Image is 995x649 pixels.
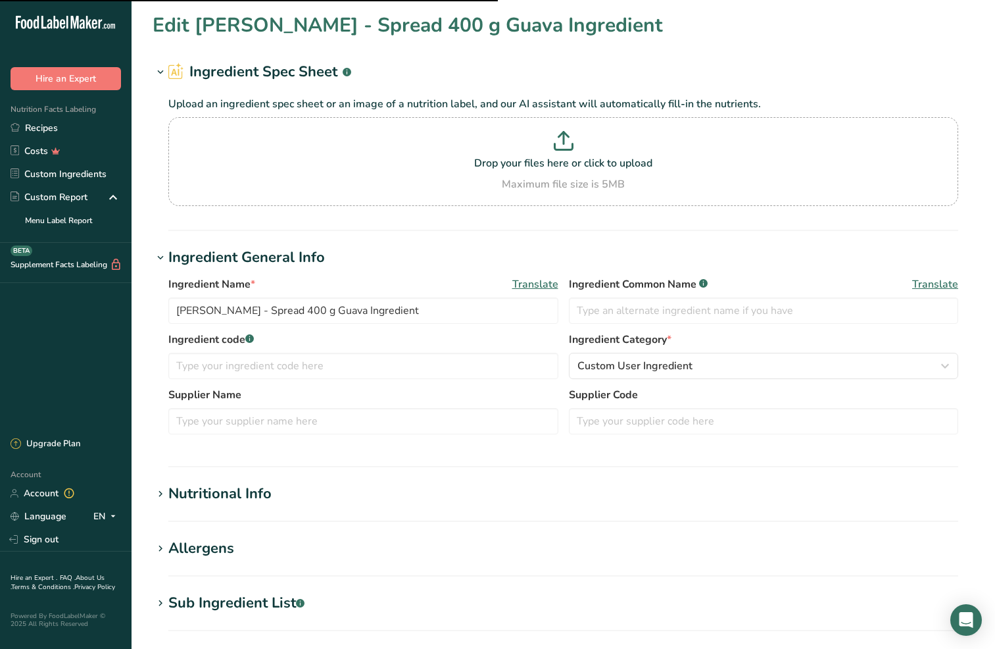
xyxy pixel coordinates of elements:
[60,573,76,583] a: FAQ .
[11,67,121,90] button: Hire an Expert
[168,408,558,434] input: Type your supplier name here
[577,358,692,374] span: Custom User Ingredient
[11,573,57,583] a: Hire an Expert .
[11,246,32,256] div: BETA
[74,583,115,592] a: Privacy Policy
[168,276,255,292] span: Ingredient Name
[168,353,558,379] input: Type your ingredient code here
[168,538,234,559] div: Allergens
[153,11,663,40] h1: Edit [PERSON_NAME] - Spread 400 g Guava Ingredient
[168,298,558,324] input: Type your ingredient name here
[168,483,272,505] div: Nutritional Info
[11,190,87,204] div: Custom Report
[569,298,959,324] input: Type an alternate ingredient name if you have
[569,353,959,379] button: Custom User Ingredient
[172,176,955,192] div: Maximum file size is 5MB
[569,408,959,434] input: Type your supplier code here
[950,604,982,636] div: Open Intercom Messenger
[168,332,558,348] label: Ingredient code
[168,61,351,83] h2: Ingredient Spec Sheet
[11,583,74,592] a: Terms & Conditions .
[11,612,121,628] div: Powered By FoodLabelMaker © 2025 All Rights Reserved
[11,438,80,451] div: Upgrade Plan
[512,276,558,292] span: Translate
[912,276,958,292] span: Translate
[172,155,955,171] p: Drop your files here or click to upload
[168,592,304,614] div: Sub Ingredient List
[168,387,558,403] label: Supplier Name
[168,247,325,269] div: Ingredient General Info
[569,387,959,403] label: Supplier Code
[168,96,958,112] p: Upload an ingredient spec sheet or an image of a nutrition label, and our AI assistant will autom...
[11,505,66,528] a: Language
[569,276,708,292] span: Ingredient Common Name
[11,573,105,592] a: About Us .
[569,332,959,348] label: Ingredient Category
[93,509,121,525] div: EN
